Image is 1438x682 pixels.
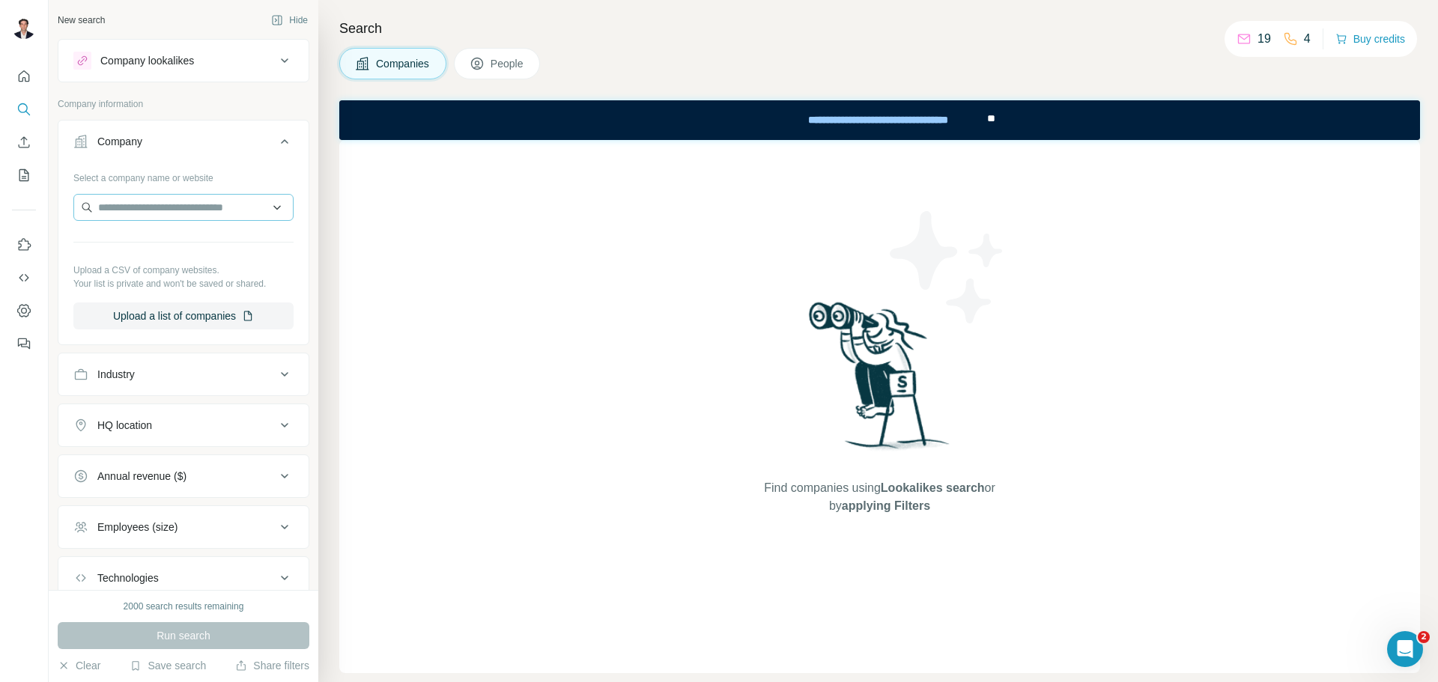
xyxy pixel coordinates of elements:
[1335,28,1405,49] button: Buy credits
[12,264,36,291] button: Use Surfe API
[12,330,36,357] button: Feedback
[842,499,930,512] span: applying Filters
[100,53,194,68] div: Company lookalikes
[1387,631,1423,667] iframe: Intercom live chat
[58,43,309,79] button: Company lookalikes
[130,658,206,673] button: Save search
[73,277,294,290] p: Your list is private and won't be saved or shared.
[58,560,309,596] button: Technologies
[376,56,431,71] span: Companies
[58,407,309,443] button: HQ location
[880,200,1015,335] img: Surfe Illustration - Stars
[12,63,36,90] button: Quick start
[97,520,178,535] div: Employees (size)
[235,658,309,673] button: Share filters
[58,658,100,673] button: Clear
[97,469,186,484] div: Annual revenue ($)
[759,479,999,515] span: Find companies using or by
[58,509,309,545] button: Employees (size)
[12,15,36,39] img: Avatar
[261,9,318,31] button: Hide
[73,302,294,329] button: Upload a list of companies
[124,600,244,613] div: 2000 search results remaining
[339,100,1420,140] iframe: Banner
[73,165,294,185] div: Select a company name or website
[1258,30,1271,48] p: 19
[1304,30,1311,48] p: 4
[12,297,36,324] button: Dashboard
[97,134,142,149] div: Company
[12,129,36,156] button: Enrich CSV
[339,18,1420,39] h4: Search
[881,481,985,494] span: Lookalikes search
[12,162,36,189] button: My lists
[58,124,309,165] button: Company
[491,56,525,71] span: People
[802,298,958,465] img: Surfe Illustration - Woman searching with binoculars
[58,458,309,494] button: Annual revenue ($)
[58,97,309,111] p: Company information
[58,356,309,392] button: Industry
[97,418,152,433] div: HQ location
[58,13,105,27] div: New search
[97,570,159,585] div: Technologies
[97,367,135,382] div: Industry
[12,96,36,123] button: Search
[73,264,294,277] p: Upload a CSV of company websites.
[12,231,36,258] button: Use Surfe on LinkedIn
[1418,631,1430,643] span: 2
